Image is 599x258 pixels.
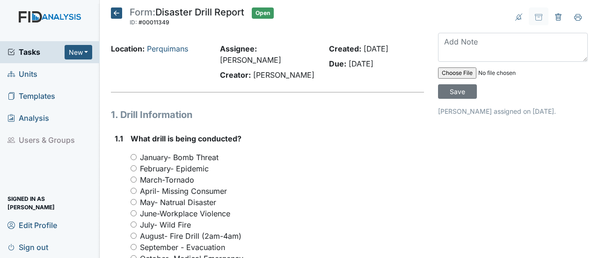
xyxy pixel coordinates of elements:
[131,210,137,216] input: June-Workplace Violence
[140,197,216,208] label: May- Natrual Disaster
[140,163,209,174] label: February- Epidemic
[220,55,281,65] span: [PERSON_NAME]
[131,165,137,171] input: February- Epidemic
[7,218,57,232] span: Edit Profile
[139,19,169,26] span: #00011349
[329,59,346,68] strong: Due:
[147,44,188,53] a: Perquimans
[131,177,137,183] input: March-Tornado
[140,230,241,242] label: August- Fire Drill (2am-4am)
[7,46,65,58] a: Tasks
[7,89,55,103] span: Templates
[111,108,424,122] h1: 1. Drill Information
[7,67,37,81] span: Units
[364,44,388,53] span: [DATE]
[130,19,137,26] span: ID:
[131,244,137,250] input: September - Evacuation
[140,219,191,230] label: July- Wild Fire
[7,196,92,210] span: Signed in as [PERSON_NAME]
[140,185,227,197] label: April- Missing Consumer
[140,208,230,219] label: June-Workplace Violence
[349,59,373,68] span: [DATE]
[131,134,241,143] span: What drill is being conducted?
[7,240,48,254] span: Sign out
[329,44,361,53] strong: Created:
[140,174,194,185] label: March-Tornado
[220,70,251,80] strong: Creator:
[131,199,137,205] input: May- Natrual Disaster
[130,7,244,28] div: Disaster Drill Report
[111,44,145,53] strong: Location:
[7,111,49,125] span: Analysis
[253,70,314,80] span: [PERSON_NAME]
[65,45,93,59] button: New
[131,233,137,239] input: August- Fire Drill (2am-4am)
[252,7,274,19] span: Open
[140,152,219,163] label: January- Bomb Threat
[130,7,155,18] span: Form:
[131,188,137,194] input: April- Missing Consumer
[438,106,588,116] p: [PERSON_NAME] assigned on [DATE].
[115,133,123,144] label: 1.1
[438,84,477,99] input: Save
[220,44,257,53] strong: Assignee:
[131,154,137,160] input: January- Bomb Threat
[131,221,137,228] input: July- Wild Fire
[140,242,225,253] label: September - Evacuation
